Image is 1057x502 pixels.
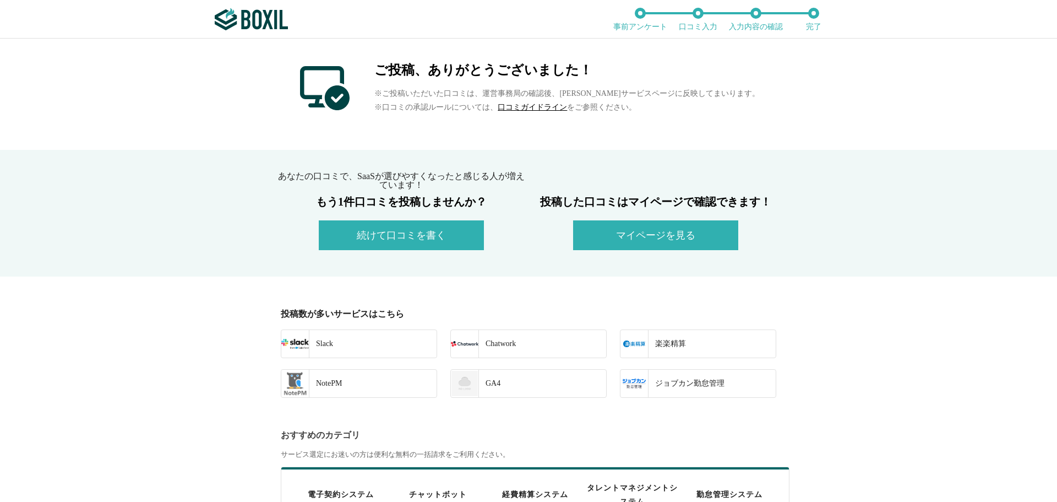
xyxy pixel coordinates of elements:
a: Chatwork [450,330,607,358]
a: マイページを見る [573,232,738,240]
div: 投稿数が多いサービスはこちら [281,310,783,319]
a: 楽楽精算 [620,330,776,358]
span: あなたの口コミで、SaaSが選びやすくなったと感じる人が増えています！ [278,171,525,190]
div: GA4 [478,370,500,397]
li: 入力内容の確認 [727,8,784,31]
p: ※ご投稿いただいた口コミは、運営事務局の確認後、[PERSON_NAME]サービスページに反映してまいります。 [374,87,759,100]
div: サービス選定にお迷いの方は便利な無料の一括請求をご利用ください。 [281,451,783,458]
div: Slack [309,330,333,358]
a: ジョブカン勤怠管理 [620,369,776,398]
p: ※口コミの承認ルールについては、 をご参照ください。 [374,100,759,114]
a: GA4 [450,369,607,398]
a: Slack [281,330,437,358]
h3: もう1件口コミを投稿しませんか？ [274,196,528,207]
a: 続けて口コミを書く [319,232,484,240]
div: NotePM [309,370,342,397]
div: Chatwork [478,330,516,358]
li: 事前アンケート [611,8,669,31]
button: マイページを見る [573,220,738,250]
li: 口コミ入力 [669,8,727,31]
div: おすすめのカテゴリ [281,431,783,440]
div: ジョブカン勤怠管理 [648,370,724,397]
h2: ご投稿、ありがとうございました！ [374,63,759,77]
li: 完了 [784,8,842,31]
a: 口コミガイドライン [498,103,567,111]
a: NotePM [281,369,437,398]
img: ボクシルSaaS_ロゴ [215,8,288,30]
button: 続けて口コミを書く [319,220,484,250]
div: 楽楽精算 [648,330,686,358]
h3: 投稿した口コミはマイページで確認できます！ [528,196,783,207]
